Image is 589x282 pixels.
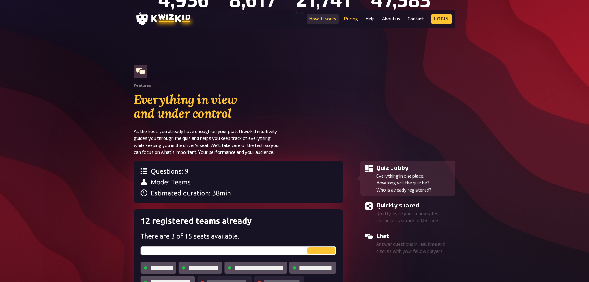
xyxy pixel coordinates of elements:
a: Contact [408,16,424,21]
a: Login [431,14,452,24]
h3: Chat [376,231,453,241]
h2: Everything in view and under control [134,93,295,121]
h3: Quiz Lobby [376,163,453,172]
p: Quickly invite your teammates and helpers via link or QR code [376,210,453,224]
img: Amount of questions, game mode and estimated duration [134,161,343,203]
p: Answer questions in real time and discuss with your fellow players [376,241,453,254]
div: Features [134,83,151,88]
p: Everything in one place: How long will the quiz be? Who is already registered? [376,172,453,193]
a: About us [382,16,400,21]
a: Help [365,16,375,21]
a: How it works [309,16,336,21]
h3: Quickly shared [376,201,453,210]
p: As the host, you already have enough on your plate! kwizkid intuitively guides you through the qu... [134,128,295,156]
a: Pricing [344,16,358,21]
